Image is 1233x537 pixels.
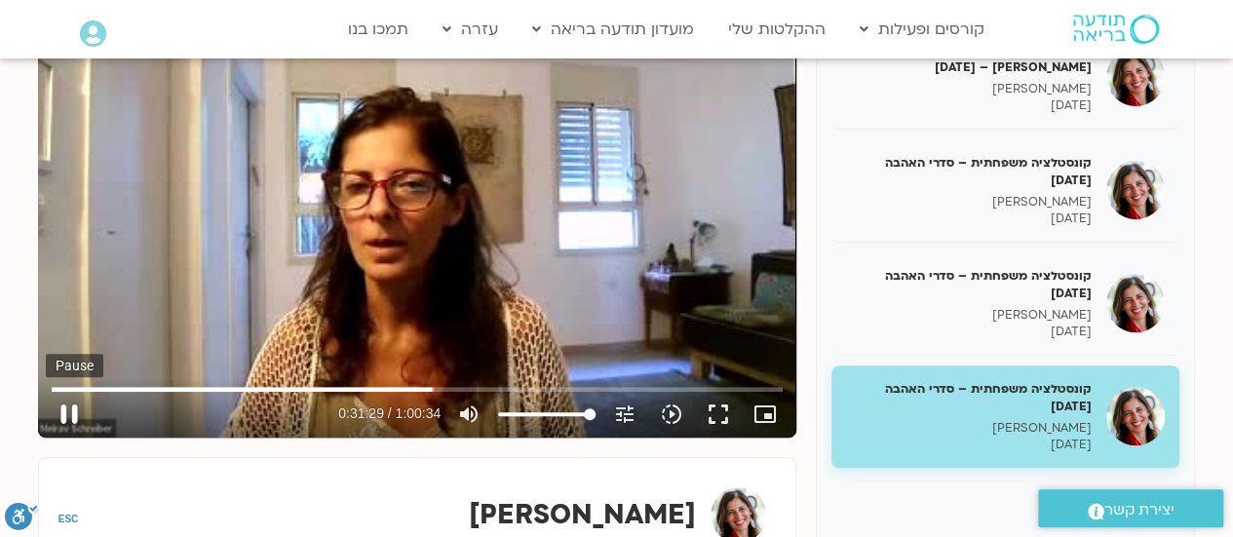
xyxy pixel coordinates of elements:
[433,11,508,48] a: עזרה
[522,11,704,48] a: מועדון תודעה בריאה
[846,267,1092,302] h5: קונסטלציה משפחתית – סדרי האהבה [DATE]
[1106,387,1165,445] img: קונסטלציה משפחתית – סדרי האהבה 15.7.25
[338,11,418,48] a: תמכו בנו
[846,81,1092,97] p: [PERSON_NAME]
[846,211,1092,227] p: [DATE]
[1106,161,1165,219] img: קונסטלציה משפחתית – סדרי האהבה 1.7.25
[718,11,835,48] a: ההקלטות שלי
[846,307,1092,324] p: [PERSON_NAME]
[850,11,994,48] a: קורסים ופעילות
[846,154,1092,189] h5: קונסטלציה משפחתית – סדרי האהבה [DATE]
[846,41,1092,76] h5: קונסטלציה משפחתית – סדרי האהבה – [PERSON_NAME] – [DATE]
[846,97,1092,114] p: [DATE]
[1104,497,1175,523] span: יצירת קשר
[846,380,1092,415] h5: קונסטלציה משפחתית – סדרי האהבה [DATE]
[1106,48,1165,106] img: קונסטלציה משפחתית – סדרי האהבה – מירב שרייבר – 17/06/25
[1038,489,1223,527] a: יצירת קשר
[846,324,1092,340] p: [DATE]
[846,437,1092,453] p: [DATE]
[846,194,1092,211] p: [PERSON_NAME]
[469,496,696,533] strong: [PERSON_NAME]
[846,420,1092,437] p: [PERSON_NAME]
[1106,274,1165,332] img: קונסטלציה משפחתית – סדרי האהבה 8.7.25
[1073,15,1159,44] img: תודעה בריאה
